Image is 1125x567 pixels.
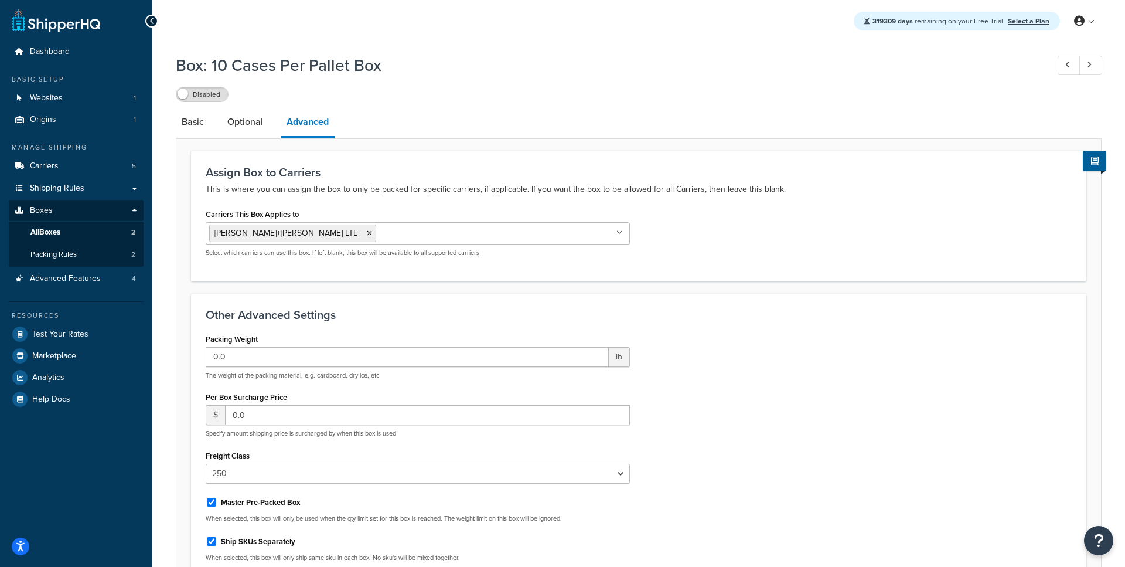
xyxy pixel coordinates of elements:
span: Boxes [30,206,53,216]
li: Carriers [9,155,144,177]
a: Analytics [9,367,144,388]
a: Websites1 [9,87,144,109]
span: Dashboard [30,47,70,57]
span: Advanced Features [30,274,101,284]
span: All Boxes [30,228,60,237]
strong: 319309 days [872,16,913,26]
span: $ [206,405,225,425]
li: Boxes [9,200,144,267]
div: Manage Shipping [9,142,144,152]
span: Shipping Rules [30,184,84,193]
a: Dashboard [9,41,144,63]
a: Boxes [9,200,144,222]
a: Carriers5 [9,155,144,177]
p: Select which carriers can use this box. If left blank, this box will be available to all supporte... [206,249,630,257]
a: Basic [176,108,210,136]
span: Help Docs [32,395,70,405]
p: The weight of the packing material, e.g. cardboard, dry ice, etc [206,371,630,380]
label: Per Box Surcharge Price [206,393,287,402]
span: Analytics [32,373,64,383]
label: Carriers This Box Applies to [206,210,299,219]
p: Specify amount shipping price is surcharged by when this box is used [206,429,630,438]
h1: Box: 10 Cases Per Pallet Box [176,54,1036,77]
span: Packing Rules [30,250,77,260]
a: AllBoxes2 [9,222,144,243]
a: Advanced Features4 [9,268,144,290]
label: Packing Weight [206,335,258,344]
li: Packing Rules [9,244,144,266]
span: 2 [131,228,135,237]
p: When selected, this box will only ship same sku in each box. No sku's will be mixed together. [206,554,630,562]
span: remaining on your Free Trial [872,16,1005,26]
span: Origins [30,115,56,125]
li: Origins [9,109,144,131]
p: This is where you can assign the box to only be packed for specific carriers, if applicable. If y... [206,182,1072,196]
span: 1 [134,93,136,103]
a: Optional [221,108,269,136]
span: Marketplace [32,351,76,361]
span: Websites [30,93,63,103]
button: Show Help Docs [1083,151,1106,171]
a: Advanced [281,108,335,138]
a: Packing Rules2 [9,244,144,266]
span: Carriers [30,161,59,171]
li: Advanced Features [9,268,144,290]
a: Origins1 [9,109,144,131]
span: 1 [134,115,136,125]
div: Resources [9,311,144,321]
label: Freight Class [206,451,250,460]
label: Disabled [176,87,228,101]
label: Ship SKUs Separately [221,537,295,547]
button: Open Resource Center [1084,526,1113,555]
a: Next Record [1079,56,1102,75]
li: Websites [9,87,144,109]
span: 4 [132,274,136,284]
span: 2 [131,250,135,260]
a: Test Your Rates [9,324,144,345]
span: lb [609,347,630,367]
a: Shipping Rules [9,178,144,199]
a: Select a Plan [1008,16,1049,26]
p: When selected, this box will only be used when the qty limit set for this box is reached. The wei... [206,514,630,523]
span: [PERSON_NAME]+[PERSON_NAME] LTL+ [214,227,361,239]
label: Master Pre-Packed Box [221,497,301,508]
h3: Assign Box to Carriers [206,166,1072,179]
h3: Other Advanced Settings [206,308,1072,321]
a: Previous Record [1058,56,1080,75]
span: Test Your Rates [32,330,88,339]
a: Help Docs [9,389,144,410]
a: Marketplace [9,345,144,366]
span: 5 [132,161,136,171]
div: Basic Setup [9,74,144,84]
